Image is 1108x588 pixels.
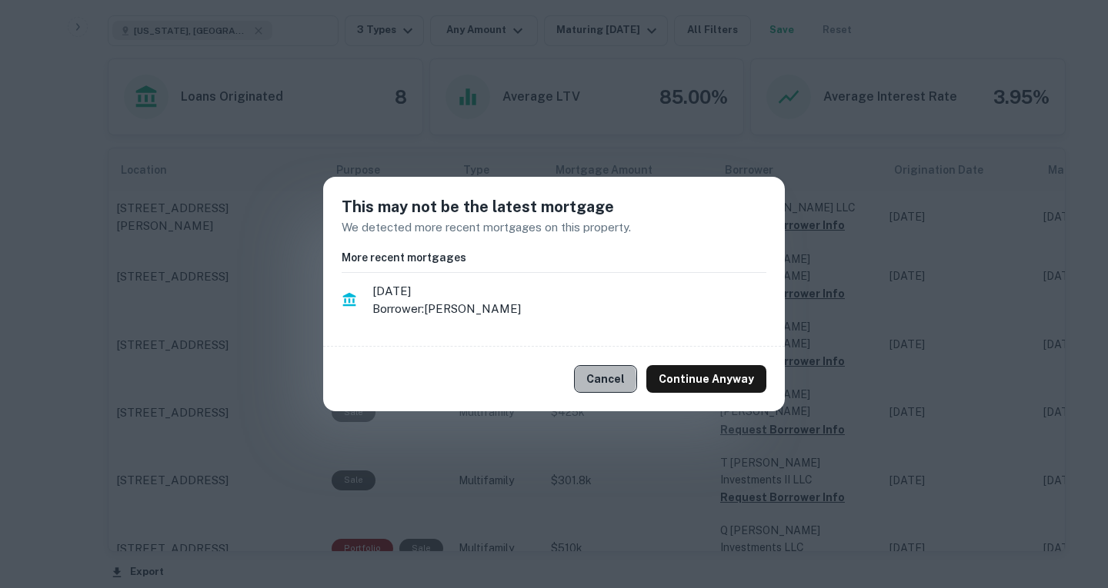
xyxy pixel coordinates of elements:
[342,195,766,218] h5: This may not be the latest mortgage
[574,365,637,393] button: Cancel
[372,300,766,318] p: Borrower: [PERSON_NAME]
[342,218,766,237] p: We detected more recent mortgages on this property.
[646,365,766,393] button: Continue Anyway
[342,249,766,266] h6: More recent mortgages
[1031,465,1108,539] iframe: Chat Widget
[372,282,766,301] span: [DATE]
